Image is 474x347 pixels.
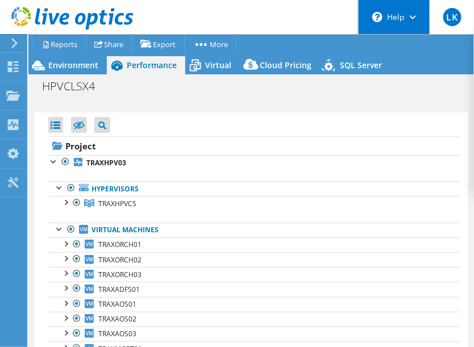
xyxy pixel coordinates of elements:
svg: \n [372,12,382,22]
a: TRAXHPVCS [48,196,460,211]
a: Reports [32,35,86,53]
a: TRAXAOS01 [48,297,460,312]
a: Export [132,35,185,53]
span: TRAXORCH02 [98,255,142,265]
a: TRAXORCH02 [48,252,460,267]
a: TRAXAOS02 [48,312,460,327]
a: TRAXORCH01 [48,237,460,252]
span: TRAXADFS01 [98,285,140,294]
span: TRAXAOS03 [98,329,136,338]
a: TRAXAOS03 [48,327,460,341]
span: Cloud Pricing [260,60,311,70]
span: Environment [48,60,98,70]
span: TRAXAOS02 [98,314,136,324]
a: Project [48,137,460,155]
a: TRAXHPV03 [48,155,460,170]
span: Virtual [205,60,231,70]
a: Virtual Machines [48,223,460,237]
span: TRAXAOS01 [98,299,136,309]
span: TRAXORCH03 [98,270,142,279]
a: TRAXORCH03 [48,267,460,282]
a: Share [86,35,132,53]
span: TRAXORCH01 [98,240,142,249]
span: Performance [127,60,177,70]
span: LK [443,8,461,26]
h1: HPVCLSX4 [37,80,113,93]
a: TRAXADFS01 [48,282,460,296]
a: Hypervisors [48,181,460,196]
a: More [184,35,237,53]
span: TRAXHPVCS [98,199,136,208]
b: TRAXHPV03 [86,158,126,168]
span: SQL Server [340,60,382,70]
